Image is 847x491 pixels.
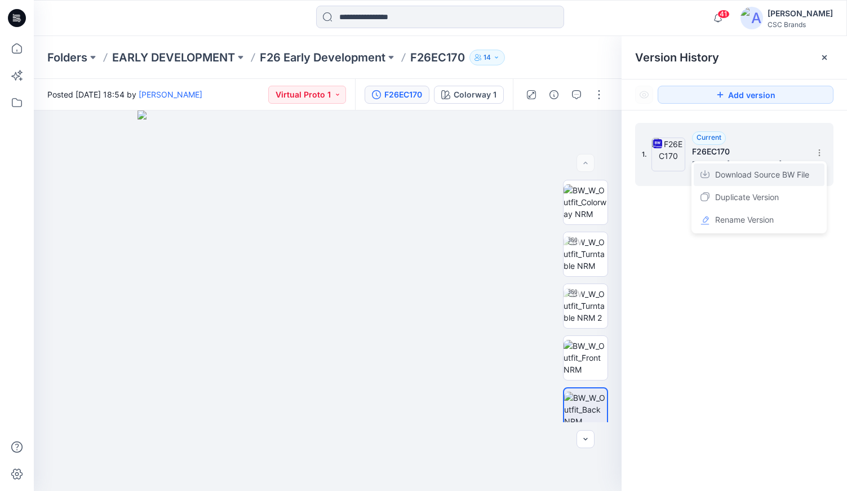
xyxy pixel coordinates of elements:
div: Colorway 1 [454,89,496,101]
span: 41 [717,10,730,19]
div: F26EC170 [384,89,422,101]
span: 1. [642,149,647,160]
img: F26EC170 [651,138,685,171]
img: BW_W_Outfit_Turntable NRM [564,236,607,272]
a: Folders [47,50,87,65]
img: avatar [740,7,763,29]
span: Version History [635,51,719,64]
button: 14 [469,50,505,65]
button: Colorway 1 [434,86,504,104]
button: Add version [658,86,833,104]
span: Download Source BW File [715,168,809,182]
img: BW_W_Outfit_Colorway NRM [564,184,607,220]
button: Show Hidden Versions [635,86,653,104]
span: Current [697,133,721,141]
img: BW_W_Outfit_Front NRM [564,340,607,375]
a: EARLY DEVELOPMENT [112,50,235,65]
a: [PERSON_NAME] [139,90,202,99]
img: eyJhbGciOiJIUzI1NiIsImtpZCI6IjAiLCJzbHQiOiJzZXMiLCJ0eXAiOiJKV1QifQ.eyJkYXRhIjp7InR5cGUiOiJzdG9yYW... [138,110,518,491]
span: Rename Version [715,213,774,227]
button: Details [545,86,563,104]
img: BW_W_Outfit_Back NRM [564,392,607,427]
button: F26EC170 [365,86,429,104]
span: Posted [DATE] 18:54 by [47,89,202,100]
p: F26EC170 [410,50,465,65]
span: Posted by: Wendy Song [692,158,805,170]
div: [PERSON_NAME] [768,7,833,20]
h5: F26EC170 [692,145,805,158]
button: Close [820,53,829,62]
p: 14 [484,51,491,64]
a: F26 Early Development [260,50,385,65]
span: Duplicate Version [715,191,779,204]
div: CSC Brands [768,20,833,29]
img: BW_W_Outfit_Turntable NRM 2 [564,288,607,324]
